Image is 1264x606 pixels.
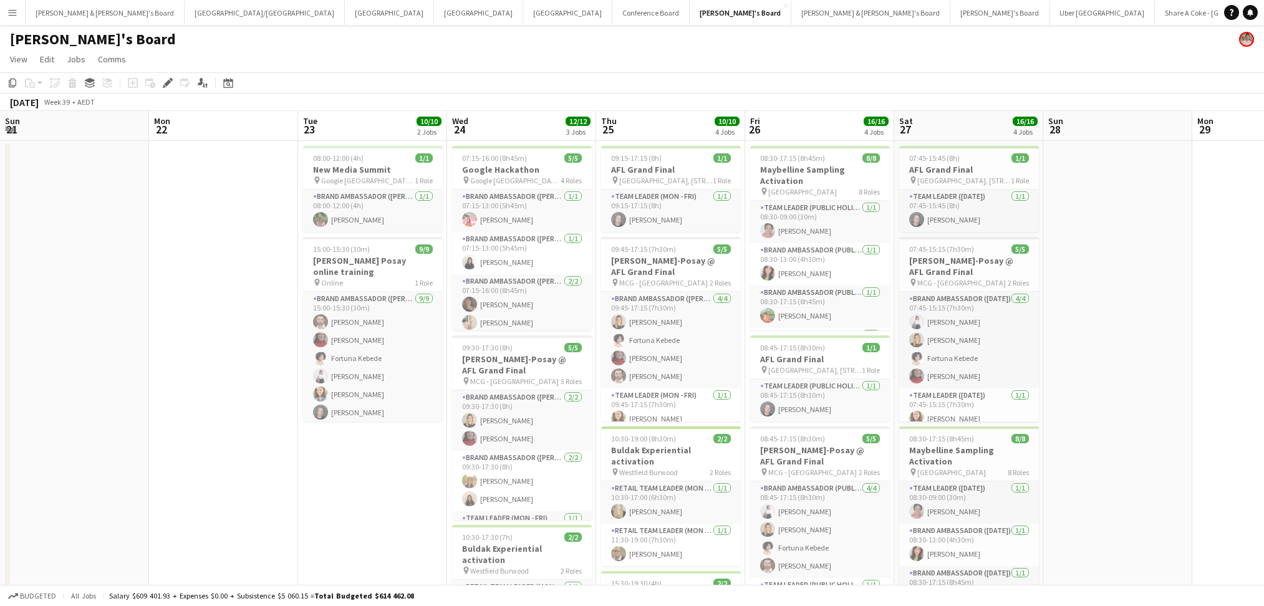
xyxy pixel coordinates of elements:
[26,1,185,25] button: [PERSON_NAME] & [PERSON_NAME]'s Board
[950,1,1049,25] button: [PERSON_NAME]'s Board
[69,591,99,600] span: All jobs
[523,1,612,25] button: [GEOGRAPHIC_DATA]
[345,1,434,25] button: [GEOGRAPHIC_DATA]
[1049,1,1155,25] button: Uber [GEOGRAPHIC_DATA]
[791,1,950,25] button: [PERSON_NAME] & [PERSON_NAME]'s Board
[612,1,690,25] button: Conference Board
[314,591,414,600] span: Total Budgeted $614 462.08
[185,1,345,25] button: [GEOGRAPHIC_DATA]/[GEOGRAPHIC_DATA]
[434,1,523,25] button: [GEOGRAPHIC_DATA]
[6,589,58,603] button: Budgeted
[690,1,791,25] button: [PERSON_NAME]'s Board
[1239,32,1254,47] app-user-avatar: Arrence Torres
[20,592,56,600] span: Budgeted
[109,591,414,600] div: Salary $609 401.93 + Expenses $0.00 + Subsistence $5 060.15 =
